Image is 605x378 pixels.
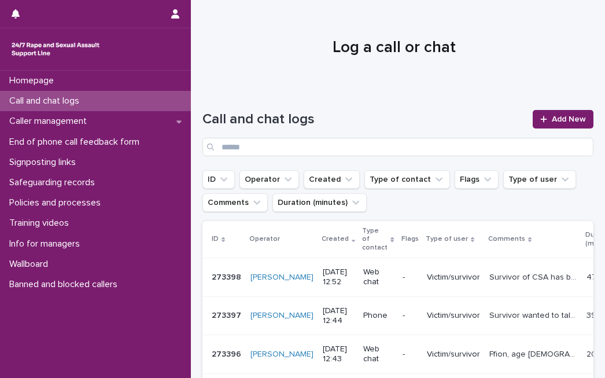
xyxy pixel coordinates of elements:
[5,218,78,229] p: Training videos
[363,344,393,364] p: Web chat
[5,116,96,127] p: Caller management
[239,170,299,189] button: Operator
[212,347,244,359] p: 273396
[323,306,354,326] p: [DATE] 12:44
[586,309,599,321] p: 39
[5,197,110,208] p: Policies and processes
[403,350,418,359] p: -
[5,157,85,168] p: Signposting links
[250,350,313,359] a: [PERSON_NAME]
[250,273,313,282] a: [PERSON_NAME]
[488,233,525,245] p: Comments
[202,111,526,128] h1: Call and chat logs
[427,350,480,359] p: Victim/survivor
[304,170,360,189] button: Created
[362,225,388,254] p: Type of contact
[403,311,418,321] p: -
[5,75,63,86] p: Homepage
[5,259,57,270] p: Wallboard
[323,267,354,287] p: [DATE] 12:52
[212,309,244,321] p: 273397
[489,309,580,321] p: Survivor wanted to talk about her rape and explore support options and impact on her currently
[363,267,393,287] p: Web chat
[250,311,313,321] a: [PERSON_NAME]
[403,273,418,282] p: -
[322,233,349,245] p: Created
[364,170,450,189] button: Type of contact
[533,110,593,129] a: Add New
[272,193,367,212] button: Duration (minutes)
[455,170,499,189] button: Flags
[202,38,585,58] h1: Log a call or chat
[212,270,244,282] p: 273398
[426,233,468,245] p: Type of user
[586,270,599,282] p: 47
[323,344,354,364] p: [DATE] 12:43
[5,279,127,290] p: Banned and blocked callers
[5,137,149,148] p: End of phone call feedback form
[427,311,480,321] p: Victim/survivor
[202,170,235,189] button: ID
[9,38,102,61] img: rhQMoQhaT3yELyF149Cw
[586,347,599,359] p: 20
[489,270,580,282] p: Survivor of CSA has been informed that he perpetrator is being released shortly after serving hal...
[202,193,268,212] button: Comments
[249,233,280,245] p: Operator
[202,138,593,156] input: Search
[503,170,576,189] button: Type of user
[401,233,419,245] p: Flags
[552,115,586,123] span: Add New
[489,347,580,359] p: Ffion, age 35, disclosed that she was SA over the weekend. - the shorter time was mentioned, as w...
[5,238,89,249] p: Info for managers
[5,96,88,107] p: Call and chat logs
[363,311,393,321] p: Phone
[212,233,219,245] p: ID
[5,177,104,188] p: Safeguarding records
[427,273,480,282] p: Victim/survivor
